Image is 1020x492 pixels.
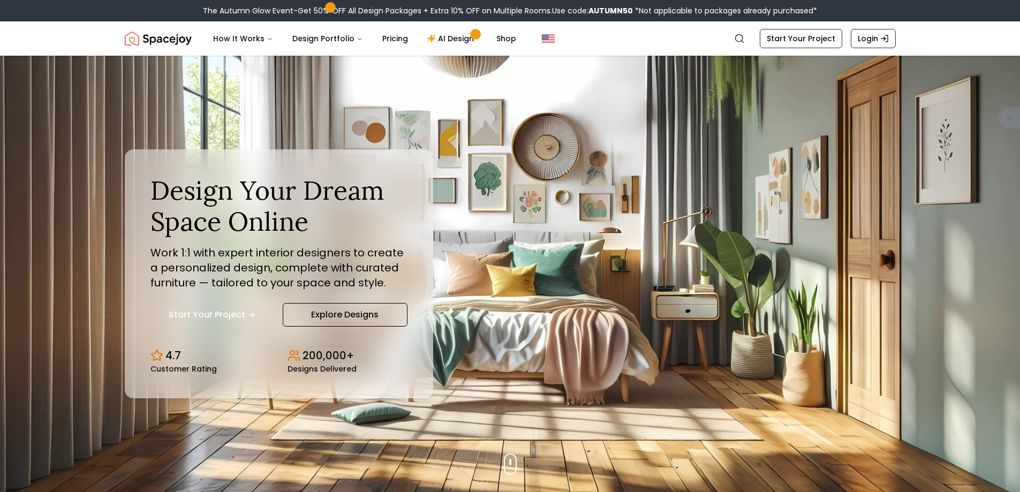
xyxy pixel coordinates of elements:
[150,339,407,373] div: Design stats
[303,348,354,363] p: 200,000+
[205,28,525,49] nav: Main
[552,5,633,16] span: Use code:
[203,5,817,16] div: The Autumn Glow Event-Get 50% OFF All Design Packages + Extra 10% OFF on Multiple Rooms.
[588,5,633,16] b: AUTUMN50
[125,28,192,49] a: Spacejoy
[205,28,282,49] button: How It Works
[165,348,181,363] p: 4.7
[284,28,372,49] button: Design Portfolio
[488,28,525,49] a: Shop
[283,303,407,327] a: Explore Designs
[633,5,817,16] span: *Not applicable to packages already purchased*
[125,21,896,56] nav: Global
[374,28,417,49] a: Pricing
[150,365,217,373] small: Customer Rating
[150,175,407,237] h1: Design Your Dream Space Online
[419,28,486,49] a: AI Design
[125,28,192,49] img: Spacejoy Logo
[150,303,274,327] a: Start Your Project
[851,29,896,48] a: Login
[150,245,407,290] p: Work 1:1 with expert interior designers to create a personalized design, complete with curated fu...
[760,29,842,48] a: Start Your Project
[542,32,555,45] img: United States
[288,365,357,373] small: Designs Delivered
